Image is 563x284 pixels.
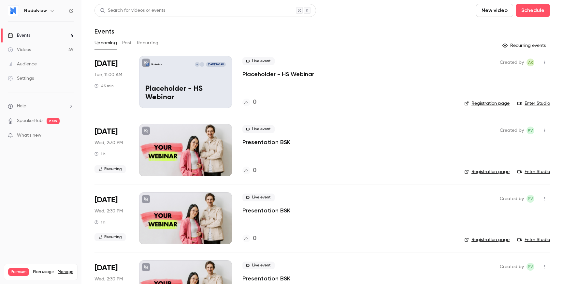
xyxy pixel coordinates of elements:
[242,166,256,175] a: 0
[137,38,159,48] button: Recurring
[500,263,524,271] span: Created by
[66,133,74,139] iframe: Noticeable Trigger
[8,61,37,67] div: Audience
[253,234,256,243] h4: 0
[500,195,524,203] span: Created by
[94,263,118,273] span: [DATE]
[242,207,290,214] a: Presentation BSK
[17,132,41,139] span: What's new
[24,7,47,14] h6: Nodalview
[100,7,165,14] div: Search for videos or events
[17,117,43,124] a: SpeakerHub
[8,268,29,276] span: Premium
[8,75,34,82] div: Settings
[206,62,225,67] span: [DATE] 11:00 AM
[94,140,123,146] span: Wed, 2:30 PM
[94,124,129,176] div: Jul 29 Wed, 2:30 PM (Europe/Paris)
[242,98,256,107] a: 0
[499,40,550,51] button: Recurring events
[94,151,106,156] div: 1 h
[242,234,256,243] a: 0
[94,192,129,244] div: Aug 26 Wed, 2:30 PM (Europe/Paris)
[527,127,534,134] span: Paul Vérine
[242,275,290,282] a: Presentation BSK
[94,195,118,205] span: [DATE]
[464,169,510,175] a: Registration page
[94,59,118,69] span: [DATE]
[527,59,534,66] span: Alexandre Kinapenne
[8,32,30,39] div: Events
[242,262,275,269] span: Live event
[139,56,232,108] a: Placeholder - HS WebinarNodalviewJA[DATE] 11:00 AMPlaceholder - HS Webinar
[253,166,256,175] h4: 0
[528,263,533,271] span: PV
[528,127,533,134] span: PV
[242,194,275,201] span: Live event
[94,208,123,214] span: Wed, 2:30 PM
[242,57,275,65] span: Live event
[242,125,275,133] span: Live event
[500,127,524,134] span: Created by
[253,98,256,107] h4: 0
[528,59,533,66] span: AK
[94,72,122,78] span: Tue, 11:00 AM
[242,70,314,78] a: Placeholder - HS Webinar
[528,195,533,203] span: PV
[242,138,290,146] a: Presentation BSK
[145,85,226,102] p: Placeholder - HS Webinar
[94,276,123,282] span: Wed, 2:30 PM
[122,38,132,48] button: Past
[8,103,74,110] li: help-dropdown-opener
[17,103,26,110] span: Help
[94,127,118,137] span: [DATE]
[517,237,550,243] a: Enter Studio
[47,118,60,124] span: new
[94,220,106,225] div: 1 h
[58,269,73,275] a: Manage
[94,56,129,108] div: Sep 16 Tue, 11:00 AM (Europe/Brussels)
[527,263,534,271] span: Paul Vérine
[8,6,19,16] img: Nodalview
[476,4,513,17] button: New video
[33,269,54,275] span: Plan usage
[94,38,117,48] button: Upcoming
[195,62,200,67] div: A
[517,100,550,107] a: Enter Studio
[94,165,126,173] span: Recurring
[152,63,162,66] p: Nodalview
[94,233,126,241] span: Recurring
[527,195,534,203] span: Paul Vérine
[500,59,524,66] span: Created by
[517,169,550,175] a: Enter Studio
[8,47,31,53] div: Videos
[516,4,550,17] button: Schedule
[199,62,205,67] div: J
[464,100,510,107] a: Registration page
[94,27,114,35] h1: Events
[94,83,114,88] div: 45 min
[464,237,510,243] a: Registration page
